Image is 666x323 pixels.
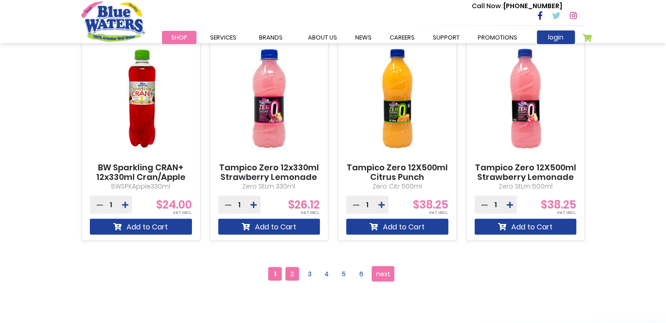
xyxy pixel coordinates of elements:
a: store logo [81,1,145,41]
span: $26.12 [288,197,320,212]
p: Zero Citr 500ml [346,181,448,191]
button: Add to Cart [218,219,320,234]
span: Brands [259,33,283,42]
a: News [346,31,381,44]
p: Zero StLm 330ml [218,181,320,191]
button: Add to Cart [346,219,448,234]
p: Zero StLm 500ml [475,181,577,191]
img: Tampico Zero 12X500ml Citrus Punch [346,35,448,162]
a: 4 [320,267,333,280]
button: Add to Cart [90,219,192,234]
a: Tampico Zero 12X500ml Citrus Punch [346,162,448,182]
span: $24.00 [156,197,192,212]
a: login [537,30,575,44]
a: careers [381,31,424,44]
a: 6 [354,267,368,280]
a: BW Sparkling CRAN+ 12x330ml Cran/Apple [90,162,192,182]
a: next [372,266,394,281]
span: Shop [171,33,187,42]
a: about us [299,31,346,44]
span: $38.25 [413,197,448,212]
span: next [376,267,390,280]
a: support [424,31,469,44]
span: Services [210,33,236,42]
a: 5 [337,267,351,280]
img: BW Sparkling CRAN+ 12x330ml Cran/Apple [90,35,192,162]
a: Promotions [469,31,526,44]
a: Tampico Zero 12X500ml Strawberry Lemonade [475,162,577,182]
p: [PHONE_NUMBER] [472,1,562,11]
a: 3 [303,267,316,280]
a: 2 [285,267,299,280]
img: Tampico Zero 12x330ml Strawberry Lemonade [218,35,320,162]
span: $38.25 [541,197,576,212]
img: Tampico Zero 12X500ml Strawberry Lemonade [475,35,577,162]
button: Add to Cart [475,219,577,234]
a: Tampico Zero 12x330ml Strawberry Lemonade [218,162,320,182]
span: Call Now : [472,1,504,10]
p: BWSPKApple330ml [90,181,192,191]
span: 1 [268,267,282,280]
